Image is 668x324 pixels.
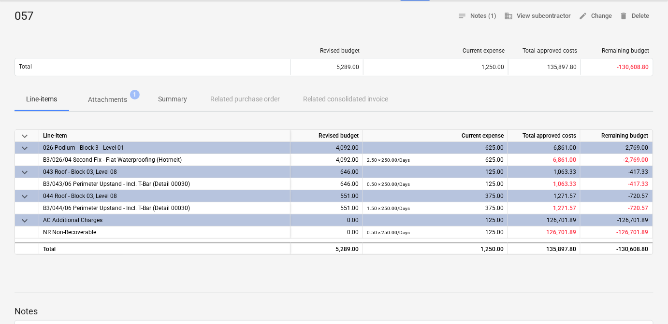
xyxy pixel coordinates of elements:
div: Remaining budget [581,130,653,142]
div: -126,701.89 [581,214,653,226]
div: 126,701.89 [508,214,581,226]
span: keyboard_arrow_down [19,167,30,178]
p: Total [19,63,32,71]
span: B3/044/06 Perimeter Upstand - Incl. T-Bar (Detail 00030) [43,205,190,211]
div: Current expense [363,130,508,142]
div: Line-item [39,130,290,142]
small: 1.50 × 250.00 / Days [367,206,410,211]
div: 125.00 [367,214,504,226]
iframe: Chat Widget [620,278,668,324]
button: Change [575,9,616,24]
span: View subcontractor [504,11,571,22]
span: 6,861.00 [553,156,576,163]
p: Notes [15,306,653,317]
button: Delete [616,9,653,24]
span: delete [620,12,628,20]
div: 551.00 [290,202,363,214]
span: B3/026/04 Second Fix - Flat Waterproofing (Hotmelt) [43,156,182,163]
span: business [504,12,513,20]
div: 646.00 [290,166,363,178]
span: 1,271.57 [553,205,576,211]
div: 044 Roof - Block 03, Level 08 [43,190,286,202]
div: -130,608.80 [581,242,653,254]
div: -2,769.00 [581,142,653,154]
div: Remaining budget [585,47,650,54]
span: -2,769.00 [624,156,649,163]
div: 6,861.00 [508,142,581,154]
div: 135,897.80 [508,59,581,75]
small: 0.50 × 250.00 / Days [367,182,410,187]
button: Notes (1) [454,9,500,24]
div: 057 [15,9,41,24]
span: keyboard_arrow_down [19,142,30,154]
small: 0.50 × 250.00 / Days [367,230,410,235]
div: Current expense [367,47,505,54]
div: -720.57 [581,190,653,202]
span: 126,701.89 [546,229,576,236]
div: 1,250.00 [367,243,504,255]
p: Line-items [26,94,57,104]
div: 1,250.00 [367,64,504,70]
div: 026 Podium - Block 3 - Level 01 [43,142,286,154]
div: 125.00 [367,166,504,178]
div: Revised budget [290,130,363,142]
div: Total approved costs [512,47,577,54]
div: 5,289.00 [290,59,363,75]
span: B3/043/06 Perimeter Upstand - Incl. T-Bar (Detail 00030) [43,181,190,187]
div: 375.00 [367,202,504,214]
span: Delete [620,11,650,22]
div: -417.33 [581,166,653,178]
span: keyboard_arrow_down [19,215,30,226]
div: AC Additional Charges [43,214,286,226]
div: 1,271.57 [508,190,581,202]
span: Change [579,11,612,22]
span: -720.57 [628,205,649,211]
span: keyboard_arrow_down [19,191,30,202]
div: Total approved costs [508,130,581,142]
span: edit [579,12,587,20]
div: 625.00 [367,142,504,154]
span: keyboard_arrow_down [19,130,30,142]
span: NR Non-Recoverable [43,229,96,236]
small: 2.50 × 250.00 / Days [367,157,410,163]
span: -417.33 [628,181,649,187]
div: 125.00 [367,178,504,190]
div: 375.00 [367,190,504,202]
div: 625.00 [367,154,504,166]
div: 043 Roof - Block 03, Level 08 [43,166,286,178]
div: 5,289.00 [290,242,363,254]
div: Revised budget [295,47,360,54]
div: 135,897.80 [508,242,581,254]
span: -126,701.89 [617,229,649,236]
div: 0.00 [290,214,363,226]
span: notes [458,12,466,20]
span: 1,063.33 [553,181,576,187]
span: Notes (1) [458,11,496,22]
span: -130,608.80 [617,64,649,70]
div: 551.00 [290,190,363,202]
p: Summary [158,94,187,104]
button: View subcontractor [500,9,575,24]
div: 4,092.00 [290,154,363,166]
div: Total [39,242,290,254]
span: 1 [130,90,140,99]
p: Attachments [88,95,127,105]
div: 4,092.00 [290,142,363,154]
div: 1,063.33 [508,166,581,178]
div: 0.00 [290,226,363,239]
div: 125.00 [367,226,504,239]
div: 646.00 [290,178,363,190]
